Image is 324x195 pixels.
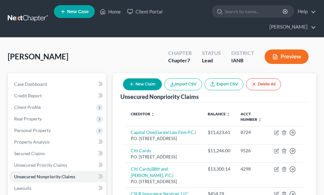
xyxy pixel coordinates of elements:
div: Chapter [168,49,192,57]
div: 8724 [241,129,264,136]
a: Citi Cards [131,148,151,153]
span: Personal Property [14,128,51,133]
button: Import CSV [164,78,202,90]
a: Acct Number unfold_more [241,111,262,122]
a: Case Dashboard [9,78,106,90]
span: Credit Report [14,93,42,98]
a: Unsecured Priority Claims [9,159,106,171]
a: Capital One(Gurstel Law Firm P.C.) [131,129,196,135]
a: Client Portal [124,6,166,17]
div: P.O. [STREET_ADDRESS] [131,179,197,185]
div: District [231,49,254,57]
a: Help [294,6,316,17]
span: [PERSON_NAME] [8,52,68,61]
div: 9526 [241,147,264,154]
i: unfold_more [226,112,230,116]
div: $13,300.14 [208,166,230,172]
div: IANB [231,57,254,64]
div: Unsecured Nonpriority Claims [120,93,199,101]
div: $11,623.61 [208,129,230,136]
i: unfold_more [258,118,262,122]
div: P.O. [STREET_ADDRESS] [131,154,197,160]
span: New Case [67,9,89,14]
span: Property Analysis [14,139,50,145]
span: Unsecured Nonpriority Claims [14,174,75,179]
span: Client Profile [14,104,41,110]
input: Search by name... [225,5,284,17]
a: Unsecured Nonpriority Claims [9,171,106,182]
a: Export CSV [205,78,243,90]
button: Preview [265,49,309,64]
div: Lead [202,57,221,64]
span: 7 [187,57,190,63]
a: Home [97,6,124,17]
div: Status [202,49,221,57]
a: Credit Report [9,90,106,102]
button: Delete All [246,78,281,90]
div: 4298 [241,166,264,172]
span: Secured Claims [14,151,45,156]
a: [PERSON_NAME] [266,21,316,33]
a: Balance unfold_more [208,111,230,116]
a: Property Analysis [9,136,106,148]
a: Creditor unfold_more [131,111,155,116]
span: Lawsuits [14,185,31,191]
span: Real Property [14,116,42,121]
span: Unsecured Priority Claims [14,162,67,168]
a: Lawsuits [9,182,106,194]
span: Case Dashboard [14,81,47,87]
div: $11,246.00 [208,147,230,154]
div: P.O. [STREET_ADDRESS] [131,136,197,142]
i: (Gurstel Law Firm P.C.) [154,129,196,135]
i: (Blitt and [PERSON_NAME], P.C.) [131,166,173,178]
a: Secured Claims [9,148,106,159]
i: unfold_more [151,112,155,116]
div: Chapter [168,57,192,64]
a: Citi Cards(Blitt and [PERSON_NAME], P.C.) [131,166,173,178]
button: New Claim [123,78,162,90]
